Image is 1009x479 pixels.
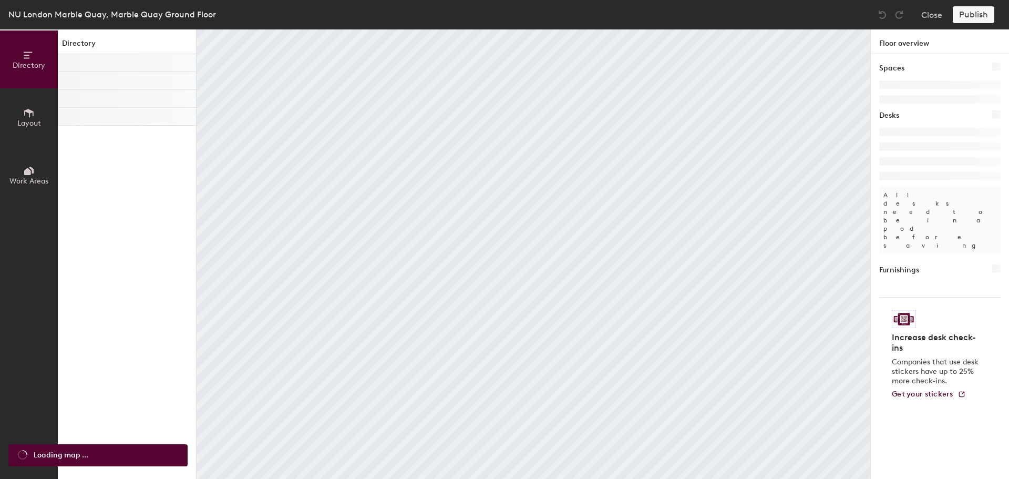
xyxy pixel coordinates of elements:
img: Sticker logo [892,310,916,328]
span: Directory [13,61,45,70]
canvas: Map [197,29,870,479]
h1: Floor overview [871,29,1009,54]
a: Get your stickers [892,390,966,399]
p: Companies that use desk stickers have up to 25% more check-ins. [892,358,982,386]
h1: Directory [58,38,196,54]
img: Undo [877,9,888,20]
span: Loading map ... [34,450,88,461]
h1: Furnishings [879,264,919,276]
h1: Desks [879,110,899,121]
div: NU London Marble Quay, Marble Quay Ground Floor [8,8,216,21]
span: Work Areas [9,177,48,186]
h1: Spaces [879,63,904,74]
img: Redo [894,9,904,20]
span: Get your stickers [892,390,953,399]
span: Layout [17,119,41,128]
h4: Increase desk check-ins [892,332,982,353]
p: All desks need to be in a pod before saving [879,187,1001,254]
button: Close [921,6,942,23]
